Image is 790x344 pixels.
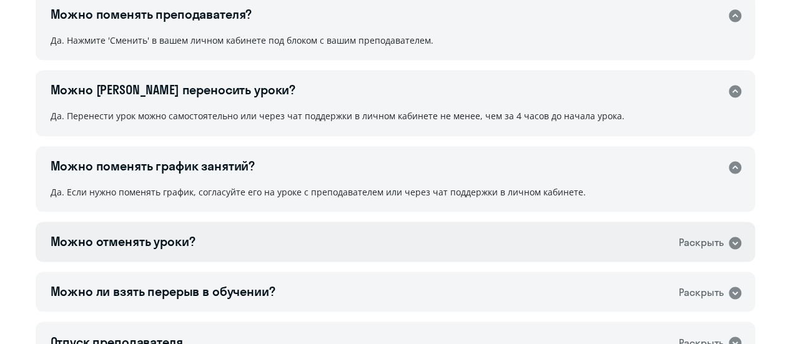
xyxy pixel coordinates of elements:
[36,33,755,61] div: Да. Нажмите 'Сменить' в вашем личном кабинете под блоком с вашим преподавателем.
[51,81,295,99] div: Можно [PERSON_NAME] переносить уроки?
[679,235,724,250] div: Раскрыть
[51,157,255,175] div: Можно поменять график занятий?
[679,285,724,300] div: Раскрыть
[36,185,755,212] div: Да. Если нужно поменять график, согласуйте его на уроке с преподавателем или через чат поддержки ...
[51,6,252,23] div: Можно поменять преподавателя?
[51,233,195,250] div: Можно отменять уроки?
[36,109,755,136] div: Да. Перенести урок можно самостоятельно или через чат поддержки в личном кабинете не менее, чем з...
[51,283,275,300] div: Можно ли взять перерыв в обучении?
